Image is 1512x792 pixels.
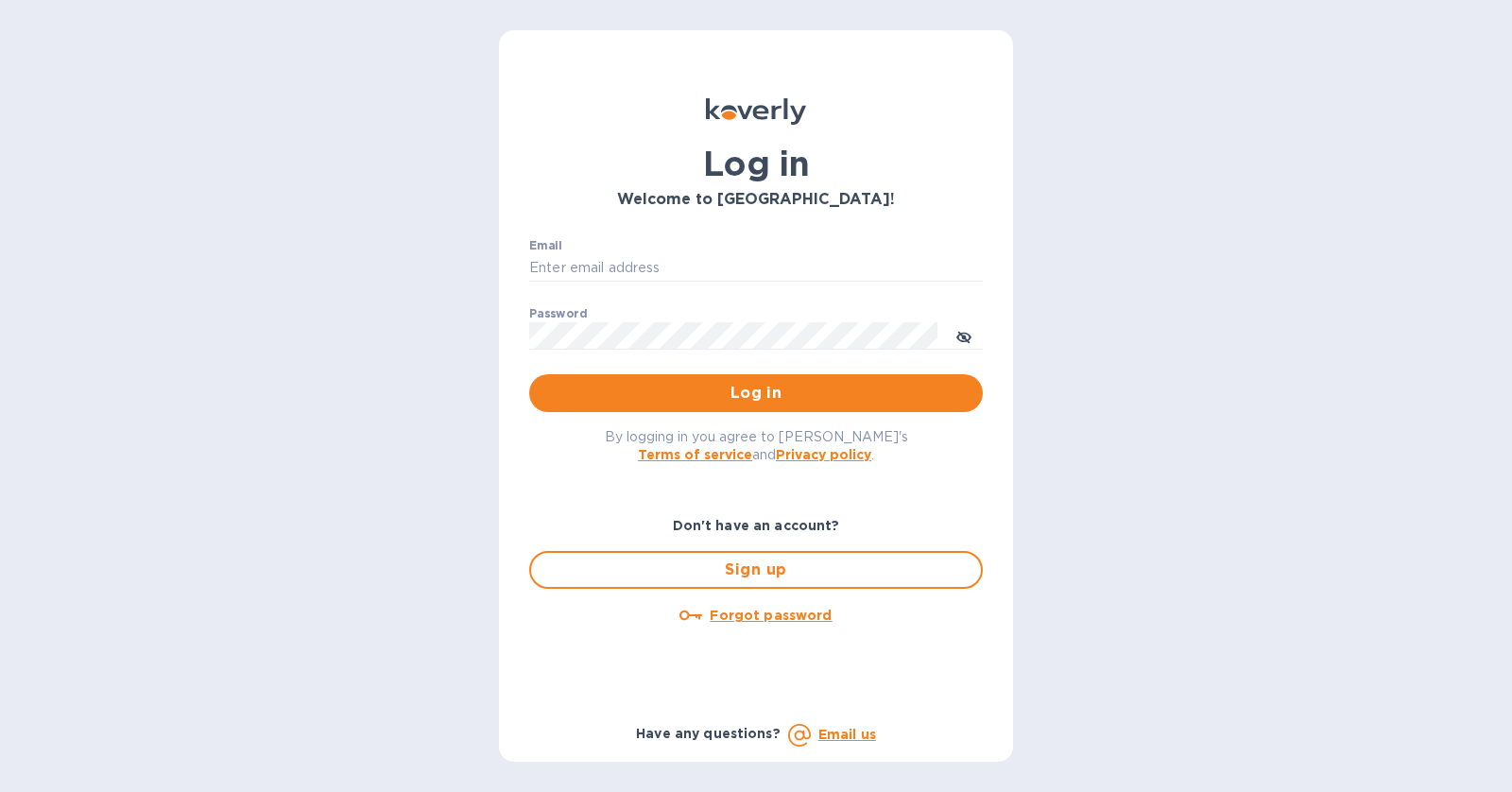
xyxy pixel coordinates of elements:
h1: Log in [529,144,983,183]
span: Sign up [546,559,966,581]
button: Log in [529,374,983,412]
b: Don't have an account? [673,518,840,533]
img: Koverly [706,98,806,125]
h3: Welcome to [GEOGRAPHIC_DATA]! [529,191,983,209]
button: toggle password visibility [945,317,983,354]
a: Email us [818,727,876,742]
span: Log in [544,382,968,405]
input: Enter email address [529,254,983,283]
b: Have any questions? [636,726,781,741]
button: Sign up [529,551,983,589]
a: Terms of service [638,447,752,462]
u: Forgot password [710,608,832,623]
span: By logging in you agree to [PERSON_NAME]'s and . [605,429,908,462]
label: Email [529,240,562,251]
a: Privacy policy [776,447,871,462]
label: Password [529,308,587,319]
